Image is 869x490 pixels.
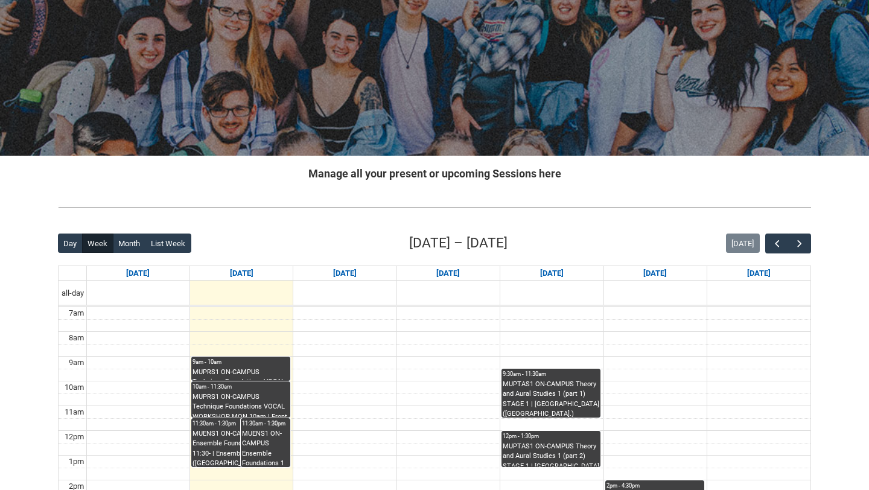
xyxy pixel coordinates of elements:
div: MUPTAS1 ON-CAMPUS Theory and Aural Studies 1 (part 2) STAGE 1 | [GEOGRAPHIC_DATA] ([GEOGRAPHIC_DA... [503,442,599,467]
div: 8am [66,332,86,344]
a: Go to October 5, 2025 [124,266,152,281]
img: REDU_GREY_LINE [58,201,811,214]
div: 12pm - 1:30pm [503,432,599,441]
button: [DATE] [726,234,760,253]
div: 12pm [62,431,86,443]
a: Go to October 10, 2025 [641,266,669,281]
button: Previous Week [765,234,788,253]
div: 10am - 11:30am [193,383,289,391]
div: 9am - 10am [193,358,289,366]
button: Week [82,234,113,253]
div: 7am [66,307,86,319]
span: all-day [59,287,86,299]
div: MUPTAS1 ON-CAMPUS Theory and Aural Studies 1 (part 1) STAGE 1 | [GEOGRAPHIC_DATA] ([GEOGRAPHIC_DA... [503,380,599,418]
div: 1pm [66,456,86,468]
a: Go to October 9, 2025 [538,266,566,281]
div: 11am [62,406,86,418]
div: 9:30am - 11:30am [503,370,599,378]
button: Month [113,234,146,253]
button: Next Week [788,234,811,253]
div: MUENS1 ON-CAMPUS Ensemble Foundations 1 [DATE] 11:30- | Studio A ([GEOGRAPHIC_DATA].) (capacity x... [242,429,289,467]
div: 9am [66,357,86,369]
div: 10am [62,381,86,393]
h2: Manage all your present or upcoming Sessions here [58,165,811,182]
div: MUPRS1 ON-CAMPUS Technique Foundations VOCAL TECHNIQUE MON 9am | Front space ([GEOGRAPHIC_DATA].)... [193,367,289,381]
div: 2pm - 4:30pm [606,482,703,490]
h2: [DATE] – [DATE] [409,233,508,253]
a: Go to October 6, 2025 [228,266,256,281]
div: 11:30am - 1:30pm [242,419,289,428]
a: Go to October 8, 2025 [434,266,462,281]
div: MUPRS1 ON-CAMPUS Technique Foundations VOCAL WORKSHOP MON 10am | Front space ([GEOGRAPHIC_DATA].)... [193,392,289,418]
a: Go to October 11, 2025 [745,266,773,281]
a: Go to October 7, 2025 [331,266,359,281]
div: 11:30am - 1:30pm [193,419,289,428]
div: MUENS1 ON-CAMPUS Ensemble Foundations 1 [DATE] 11:30- | Ensemble Room 5 ([GEOGRAPHIC_DATA].) (cap... [193,429,289,467]
button: List Week [145,234,191,253]
button: Day [58,234,83,253]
